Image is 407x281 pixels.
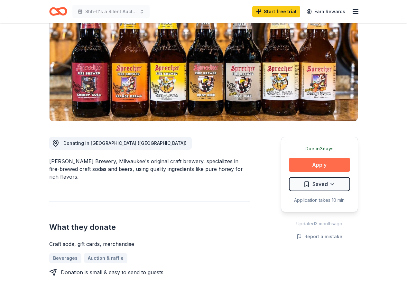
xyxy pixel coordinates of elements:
[72,5,150,18] button: Shh-It's a Silent Auction
[85,8,137,15] span: Shh-It's a Silent Auction
[289,196,350,204] div: Application takes 10 min
[49,4,67,19] a: Home
[297,233,342,240] button: Report a mistake
[289,177,350,191] button: Saved
[49,240,250,248] div: Craft soda, gift cards, merchandise
[281,220,358,228] div: Updated 3 months ago
[84,253,127,263] a: Auction & raffle
[252,6,300,17] a: Start free trial
[63,140,187,146] span: Donating in [GEOGRAPHIC_DATA] ([GEOGRAPHIC_DATA])
[49,157,250,181] div: [PERSON_NAME] Brewery, Milwaukee's original craft brewery, specializes in fire-brewed craft sodas...
[303,6,349,17] a: Earn Rewards
[289,145,350,153] div: Due in 3 days
[49,222,250,232] h2: What they donate
[49,253,81,263] a: Beverages
[312,180,328,188] span: Saved
[61,268,163,276] div: Donation is small & easy to send to guests
[289,158,350,172] button: Apply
